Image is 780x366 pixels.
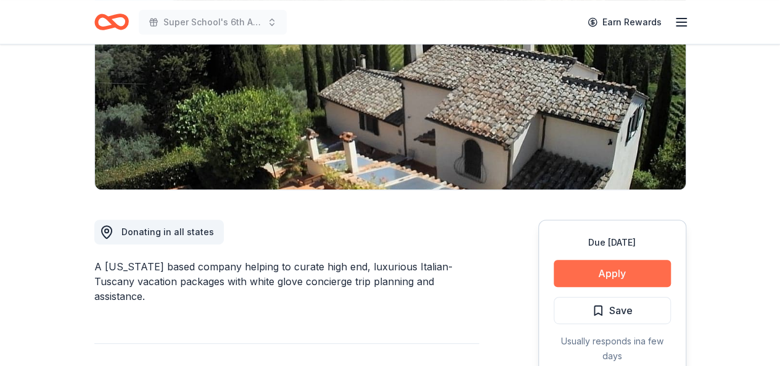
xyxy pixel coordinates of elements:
[554,235,671,250] div: Due [DATE]
[554,260,671,287] button: Apply
[580,11,669,33] a: Earn Rewards
[609,302,633,318] span: Save
[94,7,129,36] a: Home
[554,297,671,324] button: Save
[121,227,214,237] span: Donating in all states
[163,15,262,30] span: Super School's 6th Annual Casino Night
[554,334,671,364] div: Usually responds in a few days
[94,259,479,304] div: A [US_STATE] based company helping to curate high end, luxurious Italian-Tuscany vacation package...
[139,10,287,35] button: Super School's 6th Annual Casino Night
